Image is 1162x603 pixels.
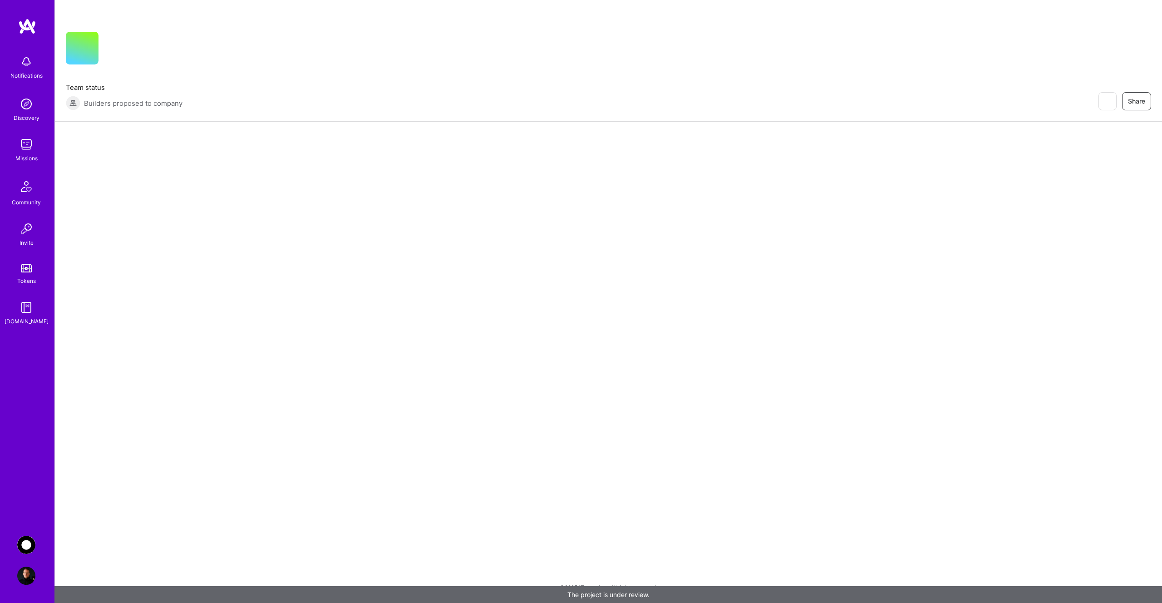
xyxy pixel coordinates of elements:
img: logo [18,18,36,35]
div: Missions [15,153,38,163]
button: Share [1122,92,1151,110]
div: Discovery [14,113,39,123]
div: [DOMAIN_NAME] [5,316,49,326]
img: Builders proposed to company [66,96,80,110]
img: tokens [21,264,32,272]
div: Invite [20,238,34,247]
div: Tokens [17,276,36,286]
span: Share [1128,97,1145,106]
div: Notifications [10,71,43,80]
img: guide book [17,298,35,316]
img: User Avatar [17,567,35,585]
a: AnyTeam: Team for AI-Powered Sales Platform [15,536,38,554]
img: teamwork [17,135,35,153]
div: The project is under review. [54,586,1162,603]
i: icon CompanyGray [109,46,117,54]
img: discovery [17,95,35,113]
span: Builders proposed to company [84,99,182,108]
img: Community [15,176,37,198]
a: User Avatar [15,567,38,585]
div: Community [12,198,41,207]
i: icon EyeClosed [1103,98,1111,105]
img: Invite [17,220,35,238]
img: AnyTeam: Team for AI-Powered Sales Platform [17,536,35,554]
span: Team status [66,83,182,92]
img: bell [17,53,35,71]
